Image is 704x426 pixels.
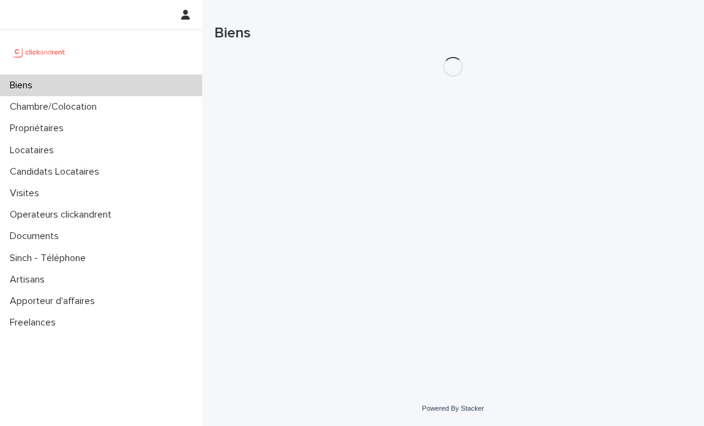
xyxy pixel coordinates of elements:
p: Biens [5,80,42,91]
p: Visites [5,188,49,199]
p: Documents [5,230,69,242]
a: Powered By Stacker [422,405,484,412]
p: Apporteur d'affaires [5,295,105,307]
p: Operateurs clickandrent [5,209,121,221]
p: Artisans [5,274,54,286]
p: Locataires [5,145,64,156]
p: Sinch - Téléphone [5,253,95,264]
p: Candidats Locataires [5,166,109,178]
p: Chambre/Colocation [5,101,107,113]
img: UCB0brd3T0yccxBKYDjQ [10,40,69,64]
p: Freelances [5,317,66,329]
h1: Biens [214,25,692,42]
p: Propriétaires [5,123,73,134]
